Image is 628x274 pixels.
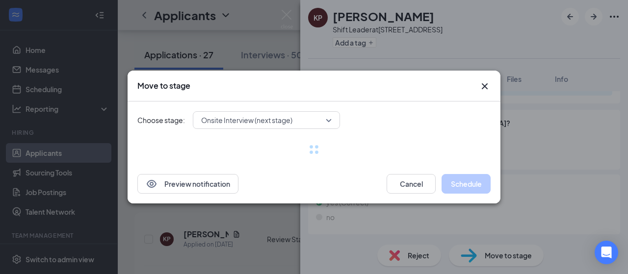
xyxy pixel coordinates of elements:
[387,174,436,194] button: Cancel
[479,80,491,92] button: Close
[442,174,491,194] button: Schedule
[595,241,618,264] div: Open Intercom Messenger
[146,178,157,190] svg: Eye
[137,115,185,125] span: Choose stage:
[137,174,238,194] button: EyePreview notification
[479,80,491,92] svg: Cross
[137,80,190,91] h3: Move to stage
[201,113,292,127] span: Onsite Interview (next stage)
